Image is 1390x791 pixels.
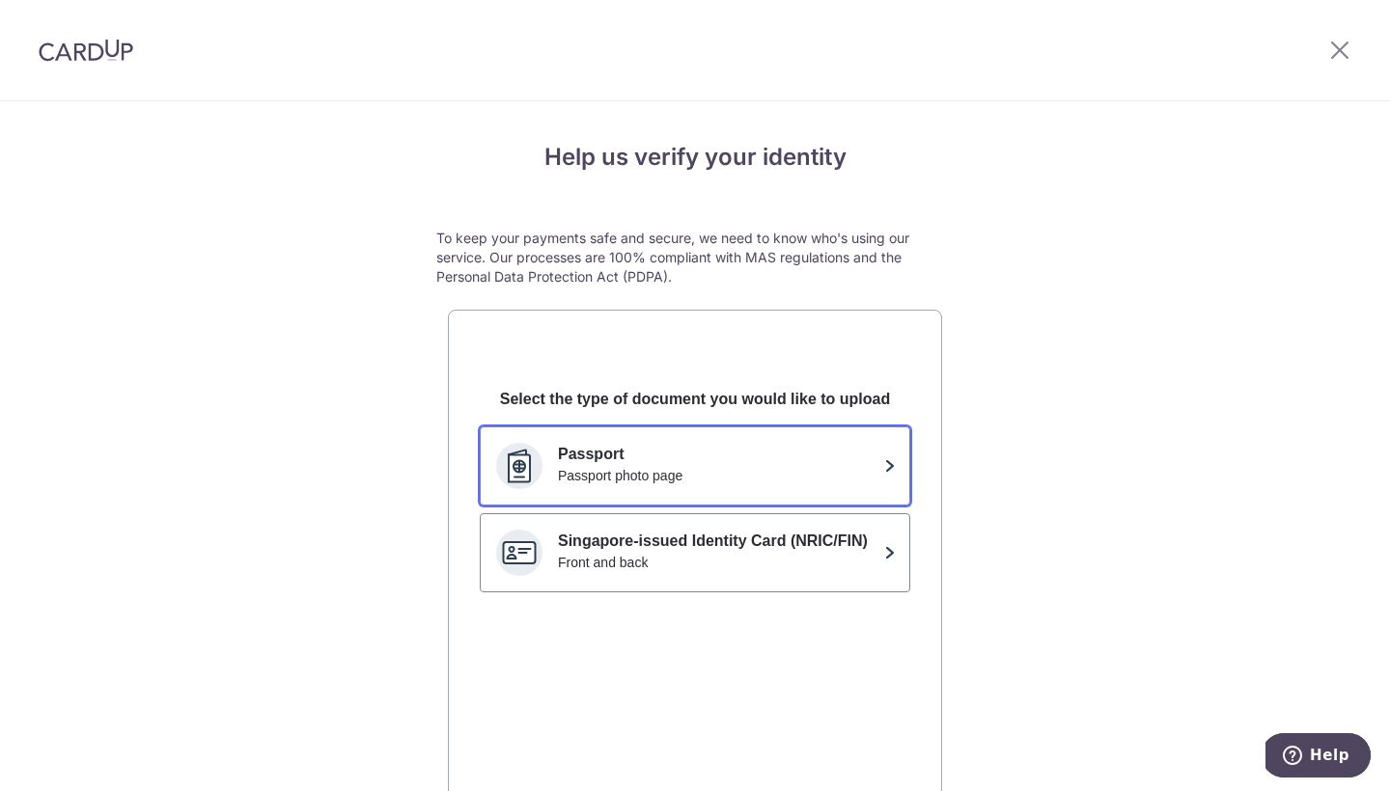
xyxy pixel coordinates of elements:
[436,140,954,175] h4: Help us verify your identity
[1265,733,1371,781] iframe: Opens a widget where you can find more information
[39,39,133,62] img: CardUp
[44,14,84,31] span: Help
[480,513,910,592] button: Singapore-issued Identity Card (NRIC/FIN)Front and back
[480,388,910,411] div: Select the type of document you would like to upload
[558,553,876,572] div: Front and back
[558,530,876,553] p: Singapore-issued Identity Card (NRIC/FIN)
[480,426,910,592] ul: Documents you can use to verify your identity
[480,426,910,505] button: PassportPassport photo page
[558,466,876,485] div: Passport photo page
[558,443,876,466] p: Passport
[436,229,954,286] p: To keep your payments safe and secure, we need to know who's using our service. Our processes are...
